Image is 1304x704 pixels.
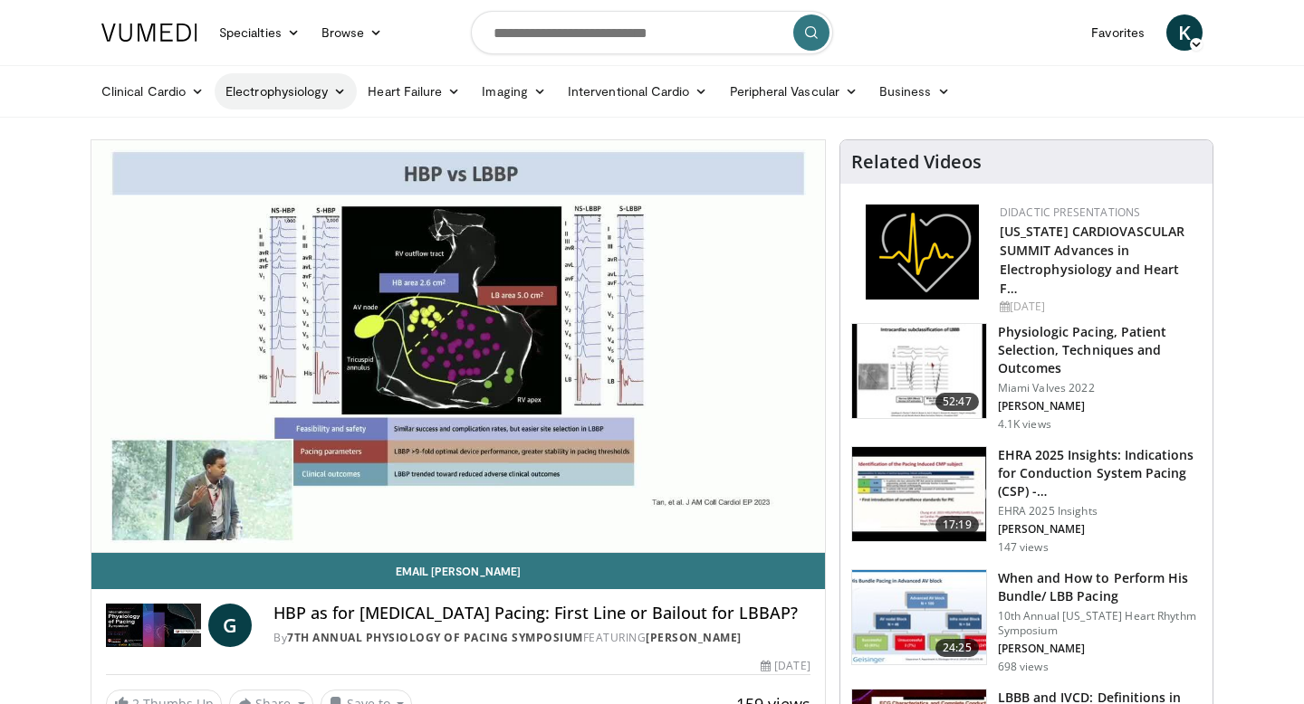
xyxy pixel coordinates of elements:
[557,73,719,109] a: Interventional Cardio
[91,553,825,589] a: Email [PERSON_NAME]
[998,540,1049,555] p: 147 views
[101,24,197,42] img: VuMedi Logo
[998,504,1202,518] p: EHRA 2025 Insights
[273,630,810,646] div: By FEATURING
[998,609,1202,638] p: 10th Annual [US_STATE] Heart Rhythm Symposium
[868,73,961,109] a: Business
[998,522,1202,537] p: [PERSON_NAME]
[311,14,394,51] a: Browse
[998,569,1202,605] h3: When and How to Perform His Bundle/ LBB Pacing
[646,630,742,645] a: [PERSON_NAME]
[935,516,979,534] span: 17:19
[866,205,979,300] img: 1860aa7a-ba06-47e3-81a4-3dc728c2b4cf.png.150x105_q85_autocrop_double_scale_upscale_version-0.2.png
[1000,205,1198,221] div: Didactic Presentations
[852,324,986,418] img: afb51a12-79cb-48e6-a9ec-10161d1361b5.150x105_q85_crop-smart_upscale.jpg
[471,11,833,54] input: Search topics, interventions
[852,447,986,541] img: 1190cdae-34f8-4da3-8a3e-0c6a588fe0e0.150x105_q85_crop-smart_upscale.jpg
[106,604,201,647] img: 7th Annual Physiology of Pacing Symposium
[998,446,1202,500] h3: EHRA 2025 Insights: Indications for Conduction System Pacing (CSP) -…
[91,140,825,553] video-js: Video Player
[357,73,471,109] a: Heart Failure
[273,604,810,623] h4: HBP as for [MEDICAL_DATA] Pacing: First Line or Bailout for LBBAP?
[935,393,979,411] span: 52:47
[91,73,215,109] a: Clinical Cardio
[851,323,1202,432] a: 52:47 Physiologic Pacing, Patient Selection, Techniques and Outcomes Miami Valves 2022 [PERSON_NA...
[471,73,557,109] a: Imaging
[998,323,1202,377] h3: Physiologic Pacing, Patient Selection, Techniques and Outcomes
[998,381,1202,395] p: Miami Valves 2022
[1080,14,1155,51] a: Favorites
[851,569,1202,674] a: 24:25 When and How to Perform His Bundle/ LBB Pacing 10th Annual [US_STATE] Heart Rhythm Symposiu...
[998,417,1051,432] p: 4.1K views
[215,73,357,109] a: Electrophysiology
[851,446,1202,555] a: 17:19 EHRA 2025 Insights: Indications for Conduction System Pacing (CSP) -… EHRA 2025 Insights [P...
[1000,299,1198,315] div: [DATE]
[719,73,868,109] a: Peripheral Vascular
[208,14,311,51] a: Specialties
[287,630,583,645] a: 7th Annual Physiology of Pacing Symposium
[761,658,810,674] div: [DATE]
[852,570,986,664] img: 26f76bec-f21f-4033-a509-d318a599fea9.150x105_q85_crop-smart_upscale.jpg
[935,639,979,657] span: 24:25
[1166,14,1203,51] a: K
[998,399,1202,414] p: [PERSON_NAME]
[998,660,1049,674] p: 698 views
[851,151,982,173] h4: Related Videos
[208,604,252,647] a: G
[1000,223,1185,297] a: [US_STATE] CARDIOVASCULAR SUMMIT Advances in Electrophysiology and Heart F…
[998,642,1202,656] p: [PERSON_NAME]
